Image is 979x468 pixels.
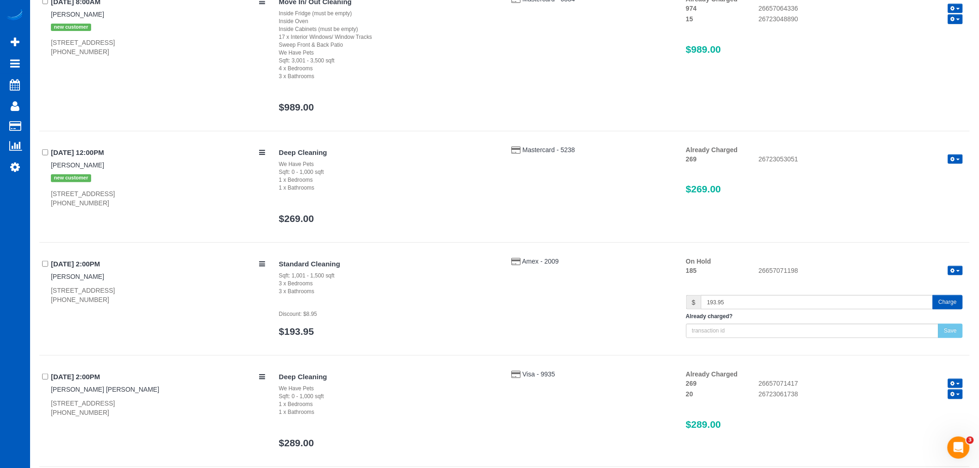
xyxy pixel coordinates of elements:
[752,154,970,166] div: 26723053051
[51,161,104,169] a: [PERSON_NAME]
[686,15,694,23] strong: 15
[752,4,970,15] div: 26657064336
[51,19,265,33] div: Tags
[279,160,498,168] div: We Have Pets
[686,295,701,309] span: $
[279,288,498,296] div: 3 x Bathrooms
[279,408,498,416] div: 1 x Bathrooms
[279,373,498,381] h4: Deep Cleaning
[279,437,314,448] a: $289.00
[686,155,697,163] strong: 269
[686,5,697,12] strong: 974
[279,393,498,400] div: Sqft: 0 - 1,000 sqft
[51,373,265,381] h4: [DATE] 2:00PM
[948,437,970,459] iframe: Intercom live chat
[686,146,738,154] strong: Already Charged
[51,174,91,182] span: new customer
[279,18,498,25] div: Inside Oven
[279,33,498,41] div: 17 x Interior Windows/ Window Tracks
[522,370,555,378] a: Visa - 9935
[686,258,711,265] strong: On Hold
[51,11,104,18] a: [PERSON_NAME]
[686,324,939,338] input: transaction id
[686,390,694,398] strong: 20
[279,272,498,280] div: Sqft: 1,001 - 1,500 sqft
[522,258,559,265] a: Amex - 2009
[752,389,970,400] div: 26723061738
[279,213,314,224] a: $269.00
[279,400,498,408] div: 1 x Bedrooms
[686,314,963,320] h5: Already charged?
[279,57,498,65] div: Sqft: 3,001 - 3,500 sqft
[51,170,265,184] div: Tags
[51,189,265,208] div: [STREET_ADDRESS] [PHONE_NUMBER]
[279,311,317,317] small: Discount: $8.95
[686,267,697,274] strong: 185
[279,102,314,112] a: $989.00
[51,260,265,268] h4: [DATE] 2:00PM
[279,41,498,49] div: Sweep Front & Back Patio
[686,44,721,55] span: $989.00
[51,149,265,157] h4: [DATE] 12:00PM
[279,49,498,57] div: We Have Pets
[967,437,974,444] span: 3
[279,65,498,73] div: 4 x Bedrooms
[752,14,970,25] div: 26723048890
[279,326,314,337] a: $193.95
[686,380,697,387] strong: 269
[279,168,498,176] div: Sqft: 0 - 1,000 sqft
[279,176,498,184] div: 1 x Bedrooms
[279,260,498,268] h4: Standard Cleaning
[279,25,498,33] div: Inside Cabinets (must be empty)
[752,266,970,277] div: 26657071198
[279,73,498,80] div: 3 x Bathrooms
[686,370,738,378] strong: Already Charged
[51,273,104,280] a: [PERSON_NAME]
[51,286,265,304] div: [STREET_ADDRESS] [PHONE_NUMBER]
[279,280,498,288] div: 3 x Bedrooms
[686,184,721,194] span: $269.00
[51,24,91,31] span: new customer
[522,146,575,154] a: Mastercard - 5238
[6,9,24,22] img: Automaid Logo
[51,386,159,393] a: [PERSON_NAME] [PERSON_NAME]
[279,184,498,192] div: 1 x Bathrooms
[279,385,498,393] div: We Have Pets
[51,38,265,56] div: [STREET_ADDRESS] [PHONE_NUMBER]
[279,149,498,157] h4: Deep Cleaning
[686,419,721,430] span: $289.00
[279,10,498,18] div: Inside Fridge (must be empty)
[51,399,265,417] div: [STREET_ADDRESS] [PHONE_NUMBER]
[752,379,970,390] div: 26657071417
[933,295,963,309] button: Charge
